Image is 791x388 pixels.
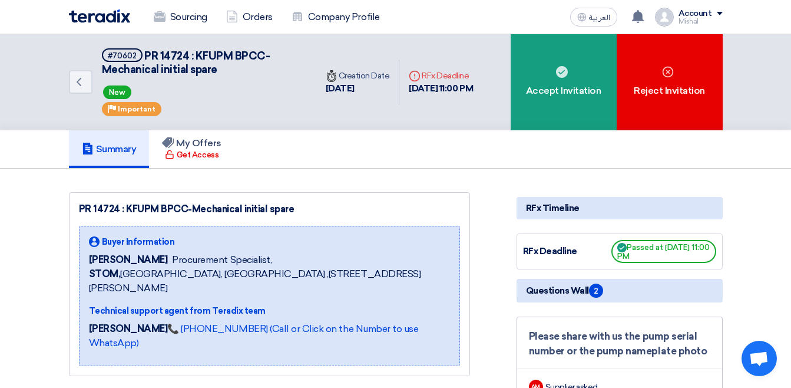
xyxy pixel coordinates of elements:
a: Company Profile [282,4,389,30]
div: RFx Deadline [523,245,611,258]
div: Creation Date [326,70,390,82]
div: PR 14724 : KFUPM BPCC-Mechanical initial spare [79,202,460,216]
a: My Offers Get Access [149,130,234,168]
span: PR 14724 : KFUPM BPCC-Mechanical initial spare [102,50,270,76]
span: العربية [589,14,610,22]
span: Buyer Information [102,236,175,248]
a: Summary [69,130,150,168]
div: Get Access [165,149,219,161]
a: Orders [217,4,282,30]
div: RFx Timeline [517,197,723,219]
div: Technical support agent from Teradix team [89,305,450,317]
div: [DATE] 11:00 PM [409,82,473,96]
div: Reject Invitation [617,34,723,130]
h5: My Offers [162,137,221,149]
div: RFx Deadline [409,70,473,82]
span: Procurement Specialist, [172,253,272,267]
span: 2 [589,284,603,298]
span: [PERSON_NAME] [89,253,168,267]
div: Accept Invitation [511,34,617,130]
h5: Summary [82,143,137,155]
div: Mishal [679,18,723,25]
button: العربية [570,8,617,27]
div: Account [679,9,712,19]
a: Sourcing [144,4,217,30]
div: #70602 [108,52,137,60]
a: 📞 [PHONE_NUMBER] (Call or Click on the Number to use WhatsApp) [89,323,419,348]
img: Teradix logo [69,9,130,23]
img: profile_test.png [655,8,674,27]
a: Open chat [742,341,777,376]
span: New [103,86,131,99]
span: Passed at [DATE] 11:00 PM [611,240,716,263]
div: Please share with us the pump serial number or the pump nameplate photo [529,329,710,359]
span: Important [118,105,155,113]
strong: [PERSON_NAME] [89,323,168,334]
b: STOM, [89,268,121,280]
div: [DATE] [326,82,390,96]
span: Questions Wall [526,284,603,298]
h5: PR 14724 : KFUPM BPCC-Mechanical initial spare [102,48,302,77]
span: [GEOGRAPHIC_DATA], [GEOGRAPHIC_DATA] ,[STREET_ADDRESS][PERSON_NAME] [89,267,450,295]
